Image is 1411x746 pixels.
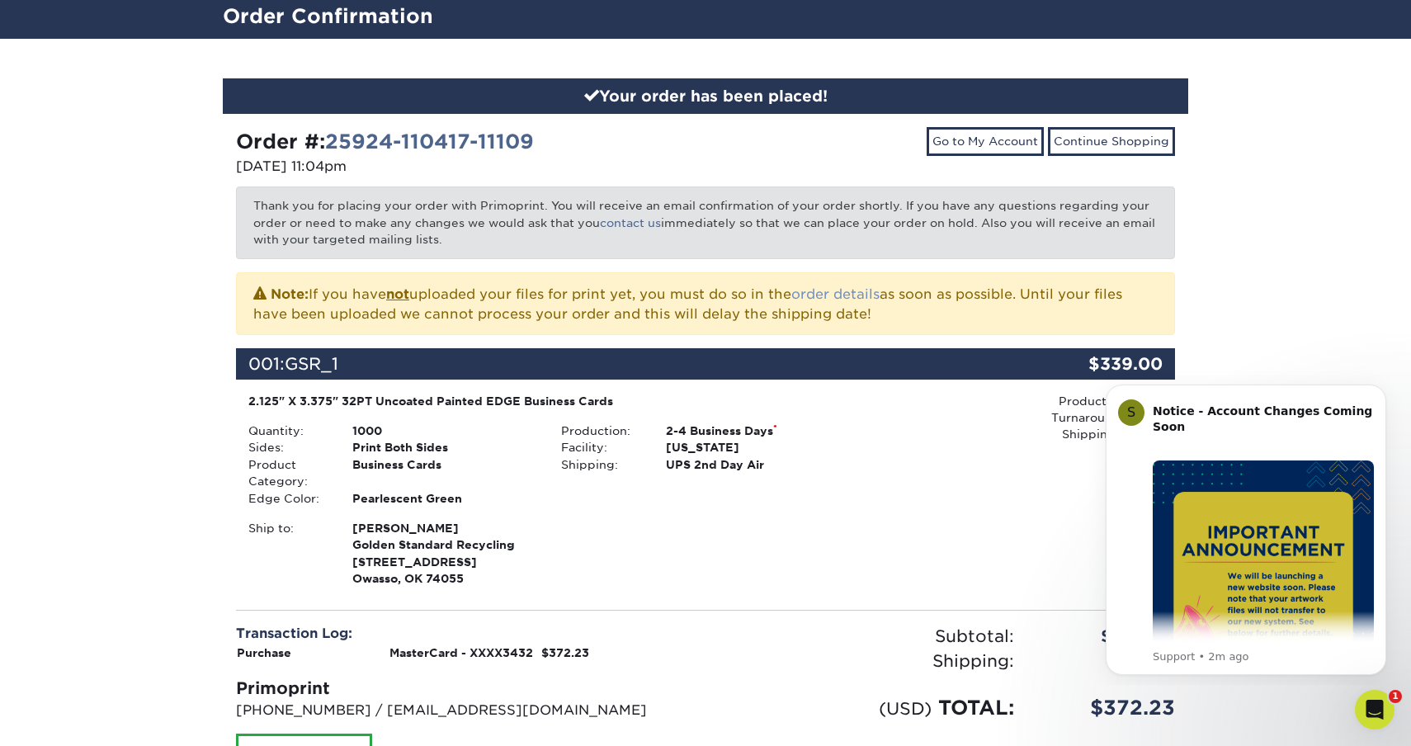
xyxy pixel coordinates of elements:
div: $339.00 [1018,348,1175,380]
h2: Order Confirmation [210,2,1201,32]
p: Thank you for placing your order with Primoprint. You will receive an email confirmation of your ... [236,186,1175,258]
strong: Owasso, OK 74055 [352,520,536,585]
p: If you have uploaded your files for print yet, you must do so in the as soon as possible. Until y... [253,283,1158,324]
div: Print Both Sides [340,439,549,456]
a: 25924-110417-11109 [325,130,534,153]
span: Golden Standard Recycling [352,536,536,553]
div: Production: [549,423,653,439]
div: $372.23 [1026,693,1187,723]
span: GSR_1 [285,354,338,374]
strong: Note: [271,286,309,302]
div: Product Category: [236,456,340,490]
div: Pearlescent Green [340,490,549,507]
div: Product: $339.00 Turnaround: $0.00 Shipping: $33.23 [862,393,1163,443]
b: not [386,286,409,302]
div: 2-4 Business Days [654,423,862,439]
span: 1 [1389,690,1402,703]
strong: Order #: [236,130,534,153]
a: contact us [600,216,661,229]
a: order details [791,286,880,302]
div: Your order has been placed! [223,78,1188,115]
div: Sides: [236,439,340,456]
div: $339.00 [1026,624,1187,649]
div: UPS 2nd Day Air [654,456,862,473]
iframe: Intercom live chat [1355,690,1394,729]
div: Primoprint [236,676,693,701]
div: $33.23 [1026,649,1187,673]
div: Subtotal: [705,624,1026,649]
div: 001: [236,348,1018,380]
small: (USD) [879,698,932,719]
span: TOTAL: [938,696,1014,720]
div: Shipping: [549,456,653,473]
div: Ship to: [236,520,340,588]
iframe: Intercom notifications message [1081,370,1411,685]
strong: Purchase [237,646,291,659]
p: [PHONE_NUMBER] / [EMAIL_ADDRESS][DOMAIN_NAME] [236,701,693,720]
div: Shipping: [705,649,1026,673]
strong: MasterCard - XXXX3432 [389,646,533,659]
span: [STREET_ADDRESS] [352,554,536,570]
div: 2.125" X 3.375" 32PT Uncoated Painted EDGE Business Cards [248,393,850,409]
a: Go to My Account [927,127,1044,155]
div: Edge Color: [236,490,340,507]
strong: $372.23 [541,646,589,659]
a: Continue Shopping [1048,127,1175,155]
div: Facility: [549,439,653,456]
div: Business Cards [340,456,549,490]
div: 1000 [340,423,549,439]
span: [PERSON_NAME] [352,520,536,536]
div: Quantity: [236,423,340,439]
div: [US_STATE] [654,439,862,456]
div: Transaction Log: [236,624,693,644]
p: [DATE] 11:04pm [236,157,693,177]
